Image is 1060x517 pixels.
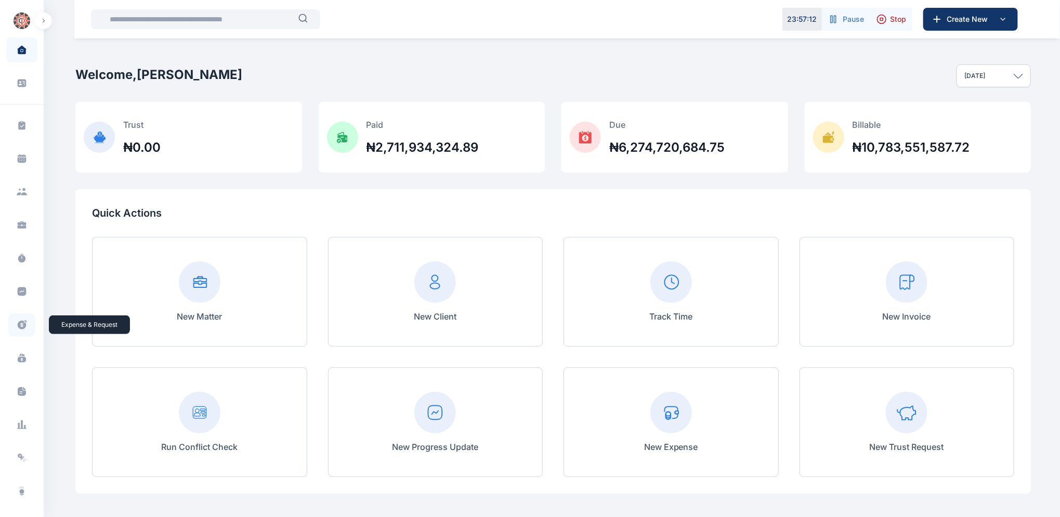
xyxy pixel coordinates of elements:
[883,310,931,323] p: New Invoice
[177,310,222,323] p: New Matter
[788,14,817,24] p: 23 : 57 : 12
[649,310,692,323] p: Track Time
[923,8,1018,31] button: Create New
[367,118,479,131] p: Paid
[644,441,698,453] p: New Expense
[75,67,242,83] h2: Welcome, [PERSON_NAME]
[414,310,456,323] p: New Client
[870,8,912,31] button: Stop
[870,441,944,453] p: New Trust Request
[123,139,161,156] h2: ₦0.00
[943,14,997,24] span: Create New
[367,139,479,156] h2: ₦2,711,934,324.89
[853,118,970,131] p: Billable
[853,139,970,156] h2: ₦10,783,551,587.72
[123,118,161,131] p: Trust
[843,14,864,24] span: Pause
[964,72,985,80] p: [DATE]
[609,139,725,156] h2: ₦6,274,720,684.75
[92,206,1014,220] p: Quick Actions
[609,118,725,131] p: Due
[161,441,238,453] p: Run Conflict Check
[392,441,478,453] p: New Progress Update
[890,14,906,24] span: Stop
[822,8,870,31] button: Pause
